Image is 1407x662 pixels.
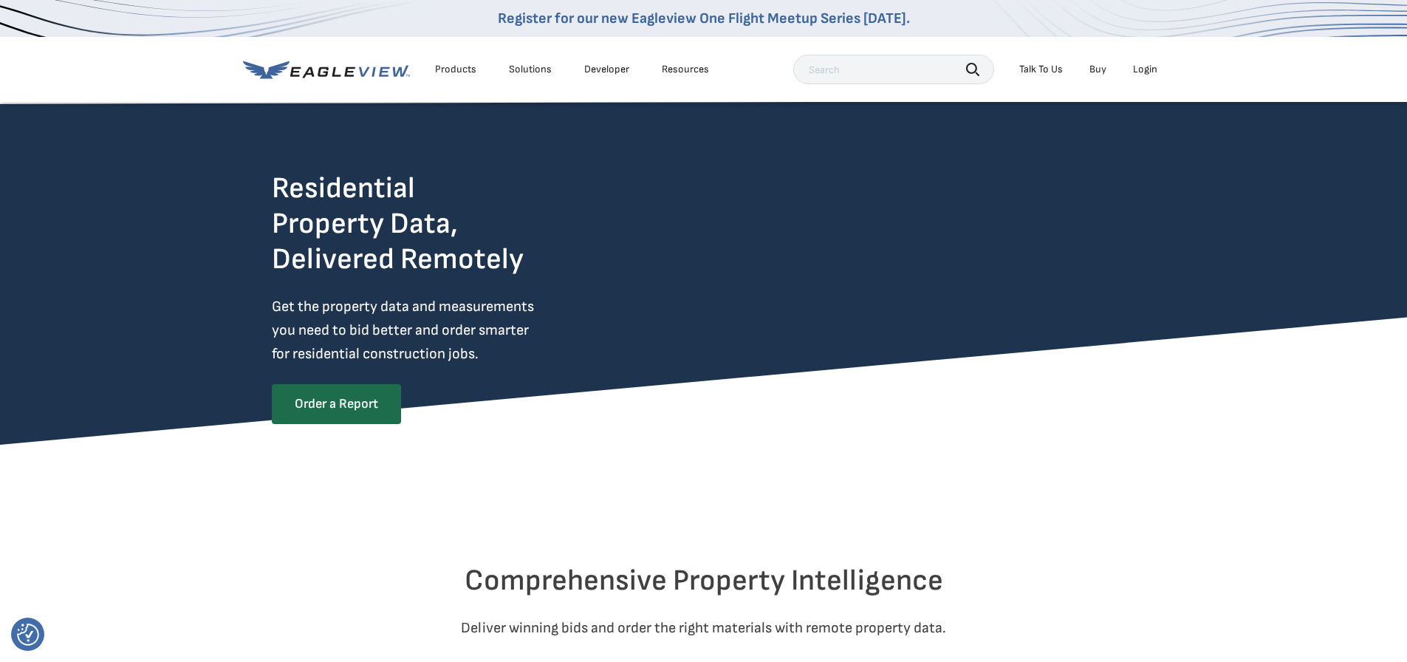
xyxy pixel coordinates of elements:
button: Consent Preferences [17,624,39,646]
h2: Residential Property Data, Delivered Remotely [272,171,524,277]
a: Buy [1089,63,1106,76]
div: Resources [662,63,709,76]
h2: Comprehensive Property Intelligence [272,563,1136,598]
a: Developer [584,63,629,76]
div: Talk To Us [1019,63,1063,76]
div: Login [1133,63,1157,76]
input: Search [793,55,994,84]
div: Products [435,63,476,76]
p: Deliver winning bids and order the right materials with remote property data. [272,616,1136,640]
a: Order a Report [272,384,401,424]
img: Revisit consent button [17,624,39,646]
div: Solutions [509,63,552,76]
p: Get the property data and measurements you need to bid better and order smarter for residential c... [272,295,595,366]
a: Register for our new Eagleview One Flight Meetup Series [DATE]. [498,10,910,27]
